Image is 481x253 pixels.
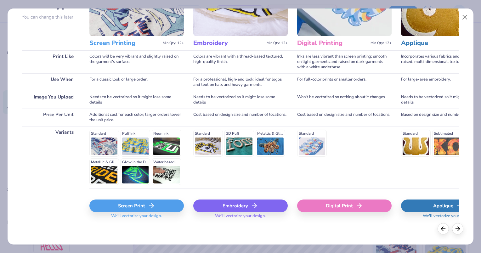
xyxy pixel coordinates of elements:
[193,39,264,47] h3: Embroidery
[22,91,80,109] div: Image You Upload
[420,213,476,222] span: We'll vectorize your design.
[459,11,471,23] button: Close
[297,73,392,91] div: For full-color prints or smaller orders.
[22,50,80,73] div: Print Like
[297,109,392,126] div: Cost based on design size and number of locations.
[297,91,392,109] div: Won't be vectorized so nothing about it changes
[193,50,288,73] div: Colors are vibrant with a thread-based textured, high-quality finish.
[22,126,80,188] div: Variants
[193,200,288,212] div: Embroidery
[193,109,288,126] div: Cost based on design size and number of locations.
[297,39,368,47] h3: Digital Printing
[22,73,80,91] div: Use When
[193,73,288,91] div: For a professional, high-end look; ideal for logos and text on hats and heavy garments.
[89,91,184,109] div: Needs to be vectorized so it might lose some details
[371,41,392,45] span: Min Qty: 12+
[109,213,164,222] span: We'll vectorize your design.
[89,200,184,212] div: Screen Print
[89,109,184,126] div: Additional cost for each color; larger orders lower the unit price.
[267,41,288,45] span: Min Qty: 12+
[193,91,288,109] div: Needs to be vectorized so it might lose some details
[163,41,184,45] span: Min Qty: 12+
[22,109,80,126] div: Price Per Unit
[89,73,184,91] div: For a classic look or large order.
[297,200,392,212] div: Digital Print
[22,14,80,20] p: You can change this later.
[212,213,268,222] span: We'll vectorize your design.
[297,50,392,73] div: Inks are less vibrant than screen printing; smooth on light garments and raised on dark garments ...
[89,50,184,73] div: Colors will be very vibrant and slightly raised on the garment's surface.
[89,39,160,47] h3: Screen Printing
[401,39,472,47] h3: Applique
